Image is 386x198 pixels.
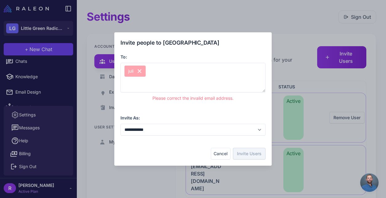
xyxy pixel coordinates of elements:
a: Open chat [360,173,379,192]
div: Invite people to [GEOGRAPHIC_DATA] [120,38,266,47]
button: Invite Users [233,148,266,160]
div: Please correct the invalid email address. [120,95,266,102]
label: To: [120,54,127,59]
label: Invite As: [120,115,140,120]
button: Cancel [211,148,230,160]
span: juli [124,66,146,77]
